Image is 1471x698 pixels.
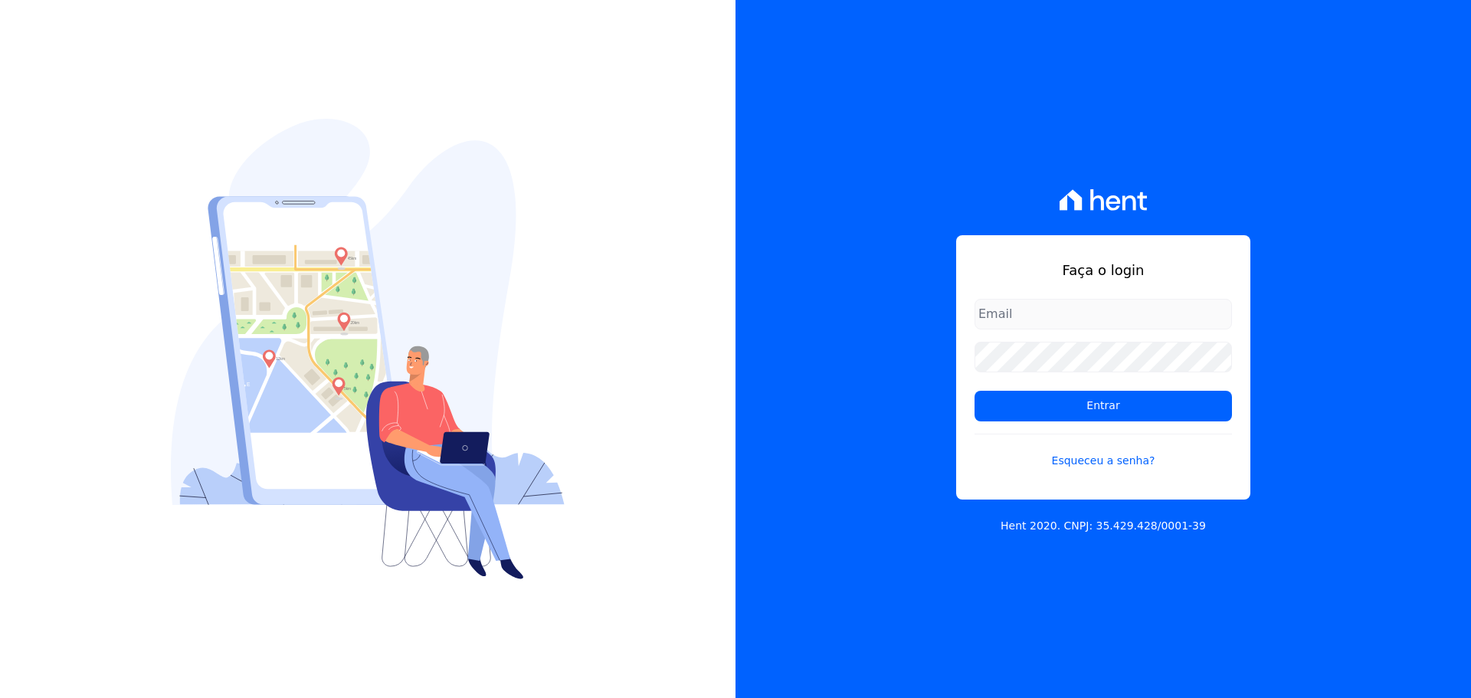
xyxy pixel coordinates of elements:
[171,119,565,579] img: Login
[1001,518,1206,534] p: Hent 2020. CNPJ: 35.429.428/0001-39
[975,391,1232,421] input: Entrar
[975,434,1232,469] a: Esqueceu a senha?
[975,260,1232,280] h1: Faça o login
[975,299,1232,329] input: Email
